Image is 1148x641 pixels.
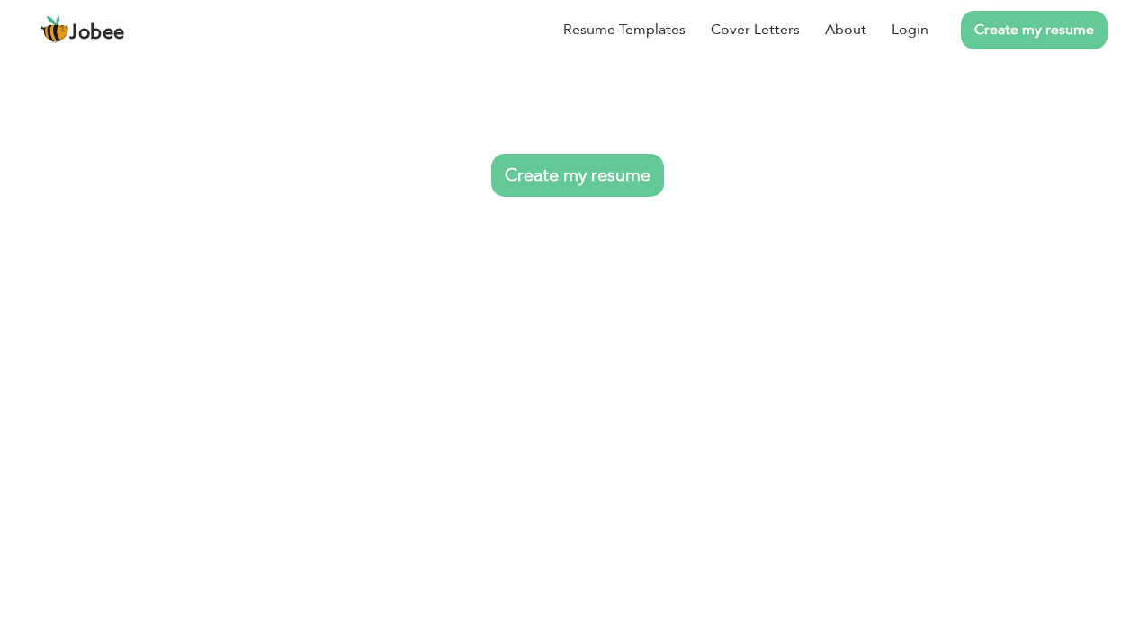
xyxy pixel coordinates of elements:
a: Create my resume [961,11,1108,49]
a: Create my resume [491,154,664,197]
a: About [825,19,866,40]
span: Jobee [69,23,125,43]
a: Jobee [40,15,125,44]
a: Login [892,19,928,40]
a: Cover Letters [711,19,800,40]
img: jobee.io [40,15,69,44]
a: Resume Templates [563,19,686,40]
